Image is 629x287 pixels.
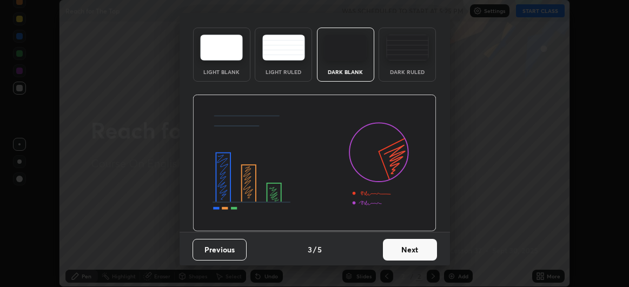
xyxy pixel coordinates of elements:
h4: 3 [308,244,312,255]
div: Light Blank [200,69,243,75]
img: darkTheme.f0cc69e5.svg [324,35,367,61]
div: Dark Blank [324,69,367,75]
div: Dark Ruled [386,69,429,75]
img: darkThemeBanner.d06ce4a2.svg [193,95,436,232]
img: lightTheme.e5ed3b09.svg [200,35,243,61]
button: Next [383,239,437,261]
img: lightRuledTheme.5fabf969.svg [262,35,305,61]
div: Light Ruled [262,69,305,75]
img: darkRuledTheme.de295e13.svg [386,35,429,61]
h4: / [313,244,316,255]
button: Previous [193,239,247,261]
h4: 5 [317,244,322,255]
